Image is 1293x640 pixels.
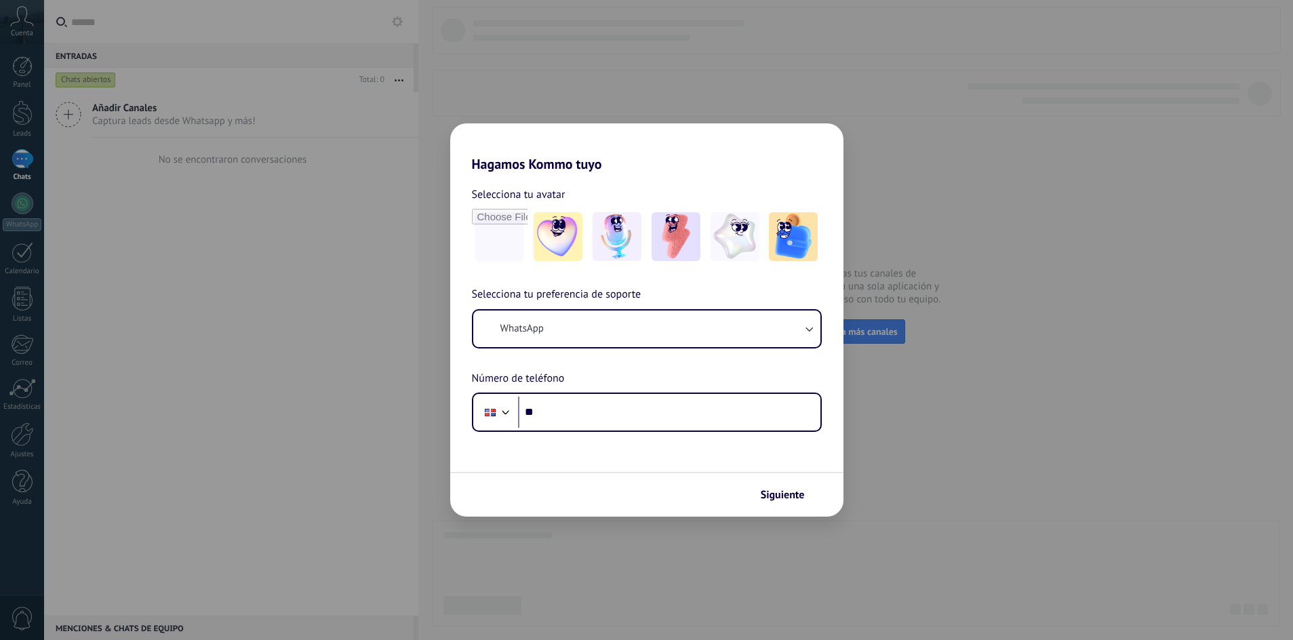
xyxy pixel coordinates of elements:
div: Dominican Republic: + 1 [477,398,503,426]
img: -5.jpeg [769,212,818,261]
img: -1.jpeg [534,212,582,261]
img: -2.jpeg [593,212,641,261]
span: Selecciona tu preferencia de soporte [472,286,641,304]
span: Número de teléfono [472,370,565,388]
button: WhatsApp [473,311,820,347]
span: Selecciona tu avatar [472,186,565,203]
span: Siguiente [761,490,805,500]
img: -4.jpeg [711,212,759,261]
img: -3.jpeg [652,212,700,261]
span: WhatsApp [500,322,544,336]
h2: Hagamos Kommo tuyo [450,123,843,172]
button: Siguiente [755,483,823,506]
